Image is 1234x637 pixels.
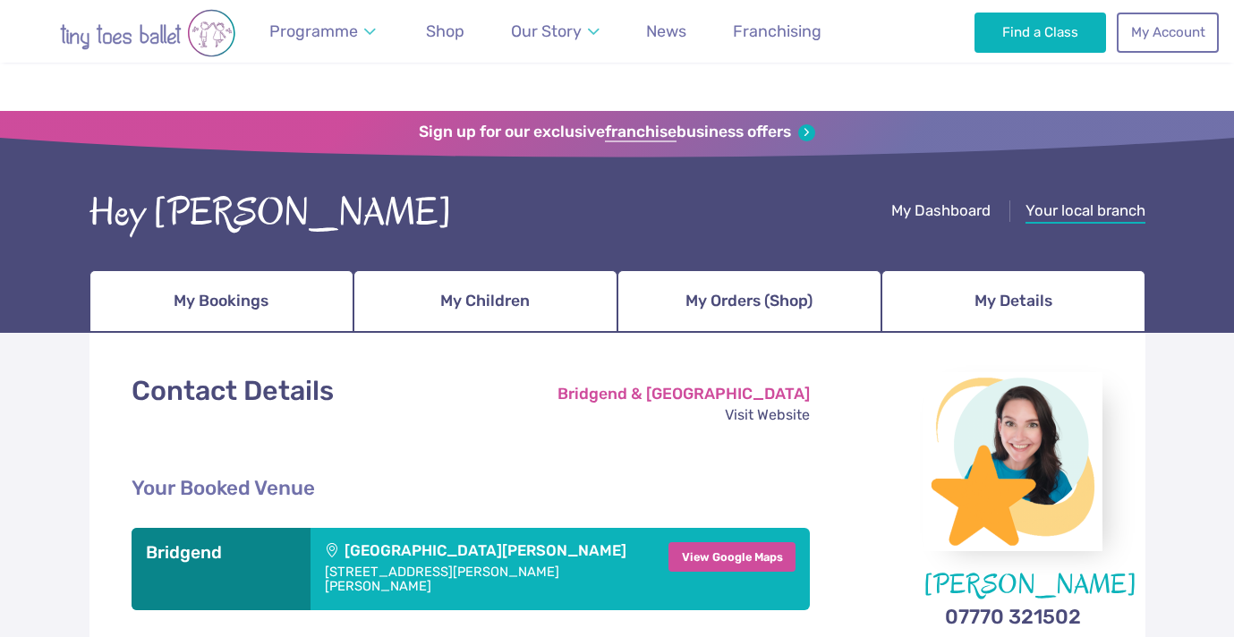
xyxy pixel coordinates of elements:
span: Programme [269,21,358,40]
a: My Account [1117,13,1219,52]
span: My Details [974,285,1052,317]
span: Shop [426,21,464,40]
a: Our Story [503,12,608,52]
span: Our Story [511,21,582,40]
span: My Children [440,285,530,317]
address: [STREET_ADDRESS][PERSON_NAME][PERSON_NAME] [325,565,640,593]
img: Jessica Barnes [923,372,1102,551]
div: [GEOGRAPHIC_DATA][PERSON_NAME] [311,528,654,610]
span: News [646,21,686,40]
span: My Dashboard [891,201,991,219]
span: Franchising [733,21,821,40]
a: My Details [881,270,1145,333]
a: My Dashboard [891,201,991,224]
figcaption: [PERSON_NAME] [923,571,1102,599]
strong: franchise [605,123,677,142]
div: Hey [PERSON_NAME] [89,185,452,241]
img: tiny toes ballet [22,9,273,57]
h1: Contact Details [132,372,334,411]
span: My Bookings [174,285,268,317]
a: My Orders (Shop) [617,270,881,333]
a: View Google Maps [668,542,796,572]
a: Visit Website [725,406,810,423]
a: 07770 321502 [945,603,1081,631]
h3: Bridgend [146,542,296,564]
a: Sign up for our exclusivefranchisebusiness offers [419,123,815,142]
a: My Children [353,270,617,333]
a: Shop [418,12,472,52]
a: My Bookings [89,270,353,333]
a: Franchising [725,12,830,52]
a: News [638,12,694,52]
a: Programme [261,12,385,52]
h2: Your Booked Venue [132,476,811,501]
a: Find a Class [974,13,1106,52]
strong: Bridgend & [GEOGRAPHIC_DATA] [557,385,810,403]
span: My Orders (Shop) [685,285,813,317]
